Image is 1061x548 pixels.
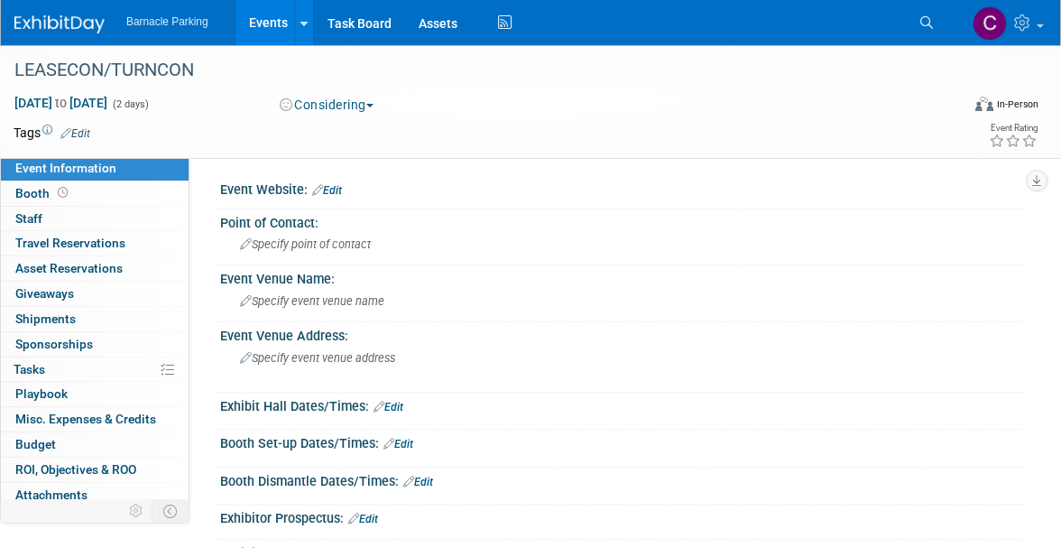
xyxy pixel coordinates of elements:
a: Edit [348,513,378,525]
a: Edit [383,438,413,450]
span: ROI, Objectives & ROO [15,462,136,477]
a: Travel Reservations [1,231,189,255]
a: Edit [403,476,433,488]
div: Event Venue Address: [220,322,1025,345]
div: In-Person [996,98,1038,111]
div: LEASECON/TURNCON [8,54,938,87]
span: [DATE] [DATE] [14,95,108,111]
div: Booth Dismantle Dates/Times: [220,468,1025,491]
img: ExhibitDay [14,15,105,33]
span: Specify event venue name [240,294,384,308]
a: Budget [1,432,189,457]
span: Event Information [15,161,116,175]
div: Event Venue Name: [220,265,1025,288]
span: Barnacle Parking [126,15,208,28]
a: Sponsorships [1,332,189,357]
a: Event Information [1,156,189,181]
td: Toggle Event Tabs [152,499,189,523]
div: Event Rating [989,124,1038,133]
span: Specify event venue address [240,351,395,365]
a: Staff [1,207,189,231]
img: Format-Inperson.png [975,97,993,111]
div: Booth Set-up Dates/Times: [220,430,1025,453]
span: Misc. Expenses & Credits [15,412,156,426]
span: Specify point of contact [240,237,371,251]
a: Playbook [1,382,189,406]
span: Attachments [15,488,88,502]
span: Staff [15,211,42,226]
a: Misc. Expenses & Credits [1,407,189,432]
a: Shipments [1,307,189,331]
div: Exhibitor Prospectus: [220,505,1025,528]
span: Asset Reservations [15,261,123,275]
a: Edit [312,184,342,197]
span: to [52,96,69,110]
div: Event Format [879,94,1038,121]
span: Booth [15,186,71,200]
div: Event Website: [220,176,1025,200]
div: Exhibit Hall Dates/Times: [220,393,1025,416]
div: Point of Contact: [220,209,1025,232]
span: Tasks [14,362,45,376]
span: (2 days) [111,98,149,110]
span: Giveaways [15,286,74,301]
span: Travel Reservations [15,236,125,250]
a: Edit [60,127,90,140]
a: Giveaways [1,282,189,306]
img: Cara Murray [973,6,1007,41]
a: Edit [374,401,403,413]
a: Attachments [1,483,189,507]
span: Budget [15,437,56,451]
span: Playbook [15,386,68,401]
a: ROI, Objectives & ROO [1,458,189,482]
button: Considering [273,96,381,114]
a: Booth [1,181,189,206]
span: Shipments [15,311,76,326]
a: Asset Reservations [1,256,189,281]
span: Sponsorships [15,337,93,351]
td: Tags [14,124,90,142]
td: Personalize Event Tab Strip [121,499,152,523]
a: Tasks [1,358,189,382]
span: Booth not reserved yet [54,186,71,200]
